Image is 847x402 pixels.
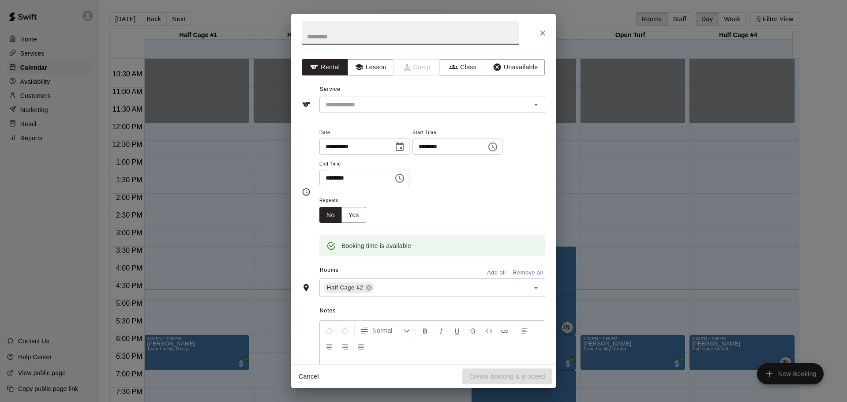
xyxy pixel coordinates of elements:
[337,323,352,338] button: Redo
[319,158,409,170] span: End Time
[391,138,409,156] button: Choose date, selected date is Aug 18, 2025
[320,267,339,273] span: Rooms
[465,323,480,338] button: Format Strikethrough
[530,282,542,294] button: Open
[323,283,367,292] span: Half Cage #2
[323,282,374,293] div: Half Cage #2
[353,338,368,354] button: Justify Align
[391,169,409,187] button: Choose time, selected time is 2:00 PM
[372,326,403,335] span: Normal
[319,207,342,223] button: No
[481,323,496,338] button: Insert Code
[322,338,337,354] button: Center Align
[394,59,440,75] span: Camps can only be created in the Services page
[322,323,337,338] button: Undo
[320,304,545,318] span: Notes
[302,100,311,109] svg: Service
[517,323,532,338] button: Left Align
[530,98,542,111] button: Open
[302,283,311,292] svg: Rooms
[535,25,551,41] button: Close
[341,207,366,223] button: Yes
[348,59,394,75] button: Lesson
[510,266,545,280] button: Remove all
[295,368,323,385] button: Cancel
[434,323,449,338] button: Format Italics
[319,207,366,223] div: outlined button group
[337,338,352,354] button: Right Align
[440,59,486,75] button: Class
[319,195,373,207] span: Repeats
[418,323,433,338] button: Format Bold
[341,238,411,254] div: Booking time is available
[482,266,510,280] button: Add all
[319,127,409,139] span: Date
[450,323,465,338] button: Format Underline
[320,86,341,92] span: Service
[356,323,414,338] button: Formatting Options
[302,188,311,196] svg: Timing
[484,138,502,156] button: Choose time, selected time is 1:30 PM
[486,59,545,75] button: Unavailable
[497,323,512,338] button: Insert Link
[302,59,348,75] button: Rental
[412,127,502,139] span: Start Time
